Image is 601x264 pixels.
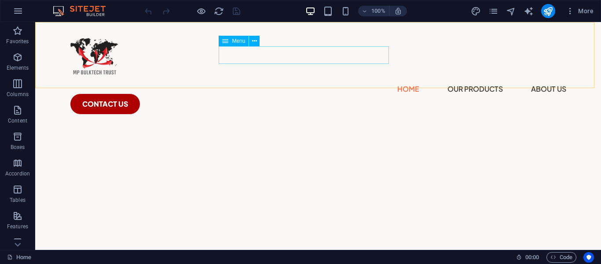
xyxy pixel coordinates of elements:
span: 00 00 [525,252,539,263]
p: Content [8,117,27,124]
button: reload [213,6,224,16]
button: text_generator [524,6,534,16]
button: 100% [358,6,389,16]
span: : [531,254,533,260]
p: Elements [7,64,29,71]
h6: 100% [371,6,385,16]
h6: Session time [516,252,539,263]
p: Columns [7,91,29,98]
i: Publish [543,6,553,16]
button: pages [488,6,499,16]
button: Code [546,252,576,263]
span: Menu [232,38,245,44]
p: Favorites [6,38,29,45]
p: Features [7,223,28,230]
button: design [471,6,481,16]
button: Click here to leave preview mode and continue editing [196,6,206,16]
button: navigator [506,6,517,16]
p: Accordion [5,170,30,177]
a: Click to cancel selection. Double-click to open Pages [7,252,31,263]
i: Design (Ctrl+Alt+Y) [471,6,481,16]
i: Navigator [506,6,516,16]
button: publish [541,4,555,18]
i: Pages (Ctrl+Alt+S) [488,6,498,16]
button: More [562,4,597,18]
i: Reload page [214,6,224,16]
p: Tables [10,197,26,204]
i: AI Writer [524,6,534,16]
button: Usercentrics [583,252,594,263]
span: Code [550,252,572,263]
i: On resize automatically adjust zoom level to fit chosen device. [394,7,402,15]
img: Editor Logo [51,6,117,16]
p: Boxes [11,144,25,151]
span: More [566,7,594,15]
